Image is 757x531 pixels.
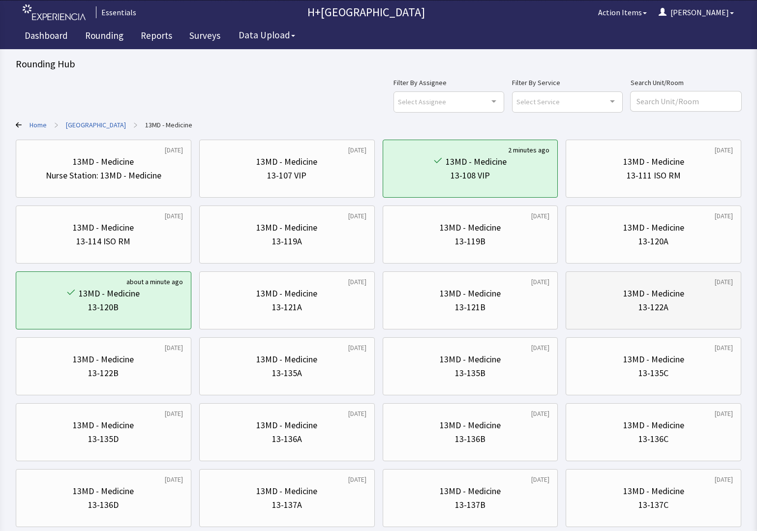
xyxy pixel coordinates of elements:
a: HHC - Harlem Hospital Center [66,120,126,130]
div: 13MD - Medicine [623,287,684,300]
div: 13-135C [638,366,668,380]
div: Nurse Station: 13MD - Medicine [46,169,161,182]
div: 13MD - Medicine [440,353,501,366]
div: [DATE] [531,211,549,221]
button: Data Upload [233,26,301,44]
div: 13MD - Medicine [440,287,501,300]
div: 13-136C [638,432,668,446]
div: 13MD - Medicine [256,353,317,366]
div: [DATE] [715,145,733,155]
div: 13MD - Medicine [73,155,134,169]
div: 13MD - Medicine [446,155,507,169]
div: [DATE] [531,277,549,287]
div: [DATE] [165,474,183,484]
div: 13-108 VIP [451,169,490,182]
div: 13-122B [88,366,119,380]
img: experiencia_logo.png [23,4,86,21]
div: [DATE] [348,277,366,287]
div: [DATE] [715,343,733,353]
div: 13MD - Medicine [440,418,501,432]
div: 13MD - Medicine [256,221,317,235]
div: 13MD - Medicine [256,155,317,169]
label: Search Unit/Room [631,77,741,88]
div: 13MD - Medicine [623,418,684,432]
div: 2 minutes ago [508,145,549,155]
div: 13-135B [455,366,485,380]
a: Dashboard [17,25,75,49]
span: > [55,115,58,135]
label: Filter By Assignee [394,77,504,88]
div: 13-121B [455,300,485,314]
div: 13MD - Medicine [256,484,317,498]
div: [DATE] [531,409,549,418]
div: [DATE] [531,343,549,353]
div: about a minute ago [126,277,183,287]
span: > [134,115,137,135]
div: 13-135D [88,432,119,446]
input: Search Unit/Room [631,91,741,111]
div: 13-122A [638,300,668,314]
div: 13-137A [272,498,302,512]
div: 13MD - Medicine [73,484,134,498]
div: 13MD - Medicine [73,221,134,235]
div: 13MD - Medicine [440,221,501,235]
div: [DATE] [348,409,366,418]
div: [DATE] [715,211,733,221]
button: [PERSON_NAME] [653,2,740,22]
a: Surveys [182,25,228,49]
div: 13MD - Medicine [73,353,134,366]
label: Filter By Service [512,77,623,88]
div: [DATE] [348,211,366,221]
div: [DATE] [165,409,183,418]
div: 13MD - Medicine [623,484,684,498]
div: 13-120B [88,300,119,314]
span: Select Service [516,96,560,107]
div: [DATE] [715,277,733,287]
div: [DATE] [715,409,733,418]
div: 13MD - Medicine [73,418,134,432]
button: Action Items [592,2,653,22]
div: 13MD - Medicine [623,155,684,169]
div: 13-136D [88,498,119,512]
div: 13MD - Medicine [79,287,140,300]
div: 13-136B [455,432,485,446]
div: 13MD - Medicine [623,221,684,235]
div: Essentials [96,6,136,18]
a: Home [30,120,47,130]
span: Select Assignee [398,96,446,107]
p: H+[GEOGRAPHIC_DATA] [140,4,592,20]
div: 13-119B [455,235,485,248]
div: [DATE] [715,474,733,484]
a: 13MD - Medicine [145,120,192,130]
div: [DATE] [165,343,183,353]
div: [DATE] [165,211,183,221]
div: 13-137C [638,498,668,512]
div: Rounding Hub [16,57,741,71]
div: [DATE] [348,145,366,155]
div: 13-111 ISO RM [627,169,681,182]
div: [DATE] [531,474,549,484]
div: 13MD - Medicine [256,287,317,300]
div: [DATE] [165,145,183,155]
div: [DATE] [348,343,366,353]
div: 13-137B [455,498,485,512]
div: 13-135A [272,366,302,380]
div: 13-107 VIP [267,169,306,182]
a: Reports [133,25,180,49]
div: 13-121A [272,300,302,314]
div: 13-119A [272,235,302,248]
a: Rounding [78,25,131,49]
div: 13MD - Medicine [256,418,317,432]
div: 13MD - Medicine [440,484,501,498]
div: 13-136A [272,432,302,446]
div: 13-114 ISO RM [76,235,130,248]
div: 13MD - Medicine [623,353,684,366]
div: 13-120A [638,235,668,248]
div: [DATE] [348,474,366,484]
